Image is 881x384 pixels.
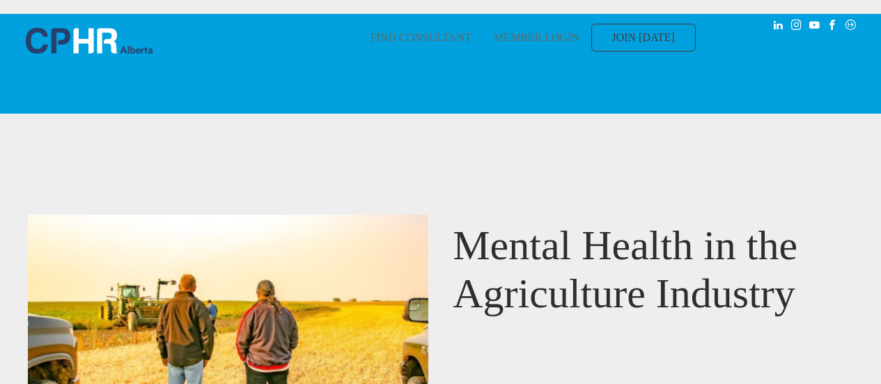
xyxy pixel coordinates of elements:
a: linkedin [771,17,786,36]
a: FIND CONSULTANT [371,31,471,43]
span: Mental Health in the Agriculture Industry [453,222,797,316]
a: JOIN [DATE] [591,24,696,52]
a: Social network [843,17,859,36]
a: instagram [789,17,804,36]
span: JOIN [DATE] [611,31,674,44]
a: facebook [825,17,841,36]
img: A blue and white logo for cp alberta [26,28,153,54]
a: MEMBER LOGIN [494,31,579,43]
a: youtube [807,17,822,36]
